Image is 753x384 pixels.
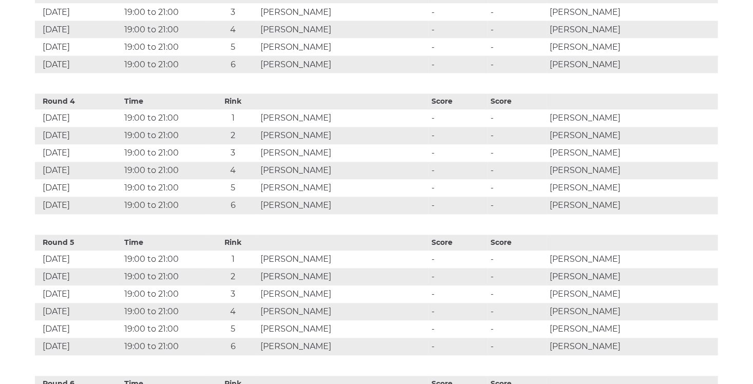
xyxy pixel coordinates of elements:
td: [DATE] [35,303,122,321]
td: - [488,145,547,162]
td: - [488,39,547,56]
td: [PERSON_NAME] [547,21,718,39]
td: [DATE] [35,127,122,145]
td: 19:00 to 21:00 [122,4,209,21]
td: 19:00 to 21:00 [122,251,209,268]
td: - [488,338,547,356]
td: [PERSON_NAME] [547,145,718,162]
td: - [488,268,547,286]
td: [PERSON_NAME] [547,110,718,127]
td: [PERSON_NAME] [547,162,718,180]
td: 3 [209,4,258,21]
td: [DATE] [35,162,122,180]
td: [PERSON_NAME] [547,338,718,356]
td: [DATE] [35,39,122,56]
td: [PERSON_NAME] [258,162,429,180]
td: [DATE] [35,145,122,162]
td: 19:00 to 21:00 [122,110,209,127]
td: 6 [209,338,258,356]
td: 19:00 to 21:00 [122,268,209,286]
td: 2 [209,268,258,286]
td: - [429,321,488,338]
td: - [429,110,488,127]
td: [PERSON_NAME] [547,286,718,303]
td: - [488,127,547,145]
td: [DATE] [35,268,122,286]
td: [PERSON_NAME] [258,145,429,162]
td: [PERSON_NAME] [258,338,429,356]
td: 19:00 to 21:00 [122,162,209,180]
td: - [429,251,488,268]
td: 6 [209,197,258,215]
td: [PERSON_NAME] [547,4,718,21]
td: 19:00 to 21:00 [122,197,209,215]
th: Score [429,235,488,251]
td: - [429,286,488,303]
td: [PERSON_NAME] [547,39,718,56]
td: - [488,21,547,39]
td: 1 [209,251,258,268]
td: 6 [209,56,258,73]
td: 19:00 to 21:00 [122,39,209,56]
td: - [429,4,488,21]
th: Rink [209,235,258,251]
td: [PERSON_NAME] [547,197,718,215]
td: [DATE] [35,110,122,127]
th: Time [122,94,209,110]
td: 19:00 to 21:00 [122,180,209,197]
td: 3 [209,286,258,303]
td: [PERSON_NAME] [547,321,718,338]
td: 4 [209,303,258,321]
td: 19:00 to 21:00 [122,321,209,338]
td: 19:00 to 21:00 [122,21,209,39]
td: [DATE] [35,197,122,215]
td: - [488,4,547,21]
td: [DATE] [35,338,122,356]
td: 5 [209,39,258,56]
th: Score [429,94,488,110]
td: [PERSON_NAME] [258,127,429,145]
td: [PERSON_NAME] [547,127,718,145]
td: 3 [209,145,258,162]
td: 19:00 to 21:00 [122,286,209,303]
td: [PERSON_NAME] [547,180,718,197]
th: Score [488,235,547,251]
th: Rink [209,94,258,110]
td: 19:00 to 21:00 [122,338,209,356]
td: - [429,56,488,73]
td: - [429,127,488,145]
td: - [429,145,488,162]
td: [PERSON_NAME] [258,56,429,73]
td: [PERSON_NAME] [258,286,429,303]
td: - [488,110,547,127]
td: - [488,321,547,338]
td: - [488,286,547,303]
td: 5 [209,180,258,197]
td: - [429,180,488,197]
td: - [488,56,547,73]
th: Round 5 [35,235,122,251]
td: 19:00 to 21:00 [122,56,209,73]
td: - [488,197,547,215]
td: 1 [209,110,258,127]
td: - [429,303,488,321]
td: [PERSON_NAME] [258,21,429,39]
td: [PERSON_NAME] [258,303,429,321]
td: 5 [209,321,258,338]
td: 19:00 to 21:00 [122,303,209,321]
td: [PERSON_NAME] [258,251,429,268]
th: Score [488,94,547,110]
td: - [488,251,547,268]
td: 19:00 to 21:00 [122,145,209,162]
td: [PERSON_NAME] [258,39,429,56]
th: Time [122,235,209,251]
td: 4 [209,21,258,39]
td: [PERSON_NAME] [258,180,429,197]
td: [DATE] [35,286,122,303]
td: [DATE] [35,21,122,39]
td: - [488,162,547,180]
td: - [429,268,488,286]
td: [PERSON_NAME] [547,303,718,321]
td: - [429,338,488,356]
td: [PERSON_NAME] [258,197,429,215]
